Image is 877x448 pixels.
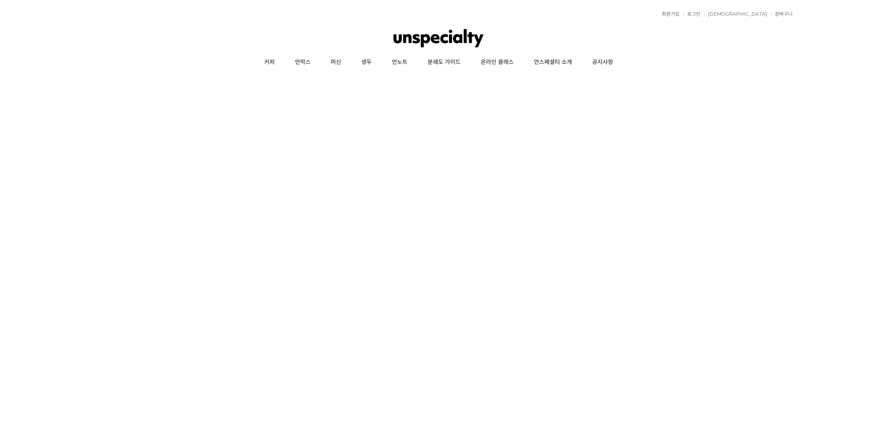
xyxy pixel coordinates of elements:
[771,12,793,16] a: 장바구니
[321,52,351,72] a: 머신
[683,12,700,16] a: 로그인
[658,12,679,16] a: 회원가입
[254,52,285,72] a: 커피
[285,52,321,72] a: 언럭스
[704,12,767,16] a: [DEMOGRAPHIC_DATA]
[524,52,582,72] a: 언스페셜티 소개
[582,52,623,72] a: 공지사항
[393,26,484,50] img: 언스페셜티 몰
[382,52,418,72] a: 언노트
[418,52,471,72] a: 분쇄도 가이드
[351,52,382,72] a: 생두
[471,52,524,72] a: 온라인 클래스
